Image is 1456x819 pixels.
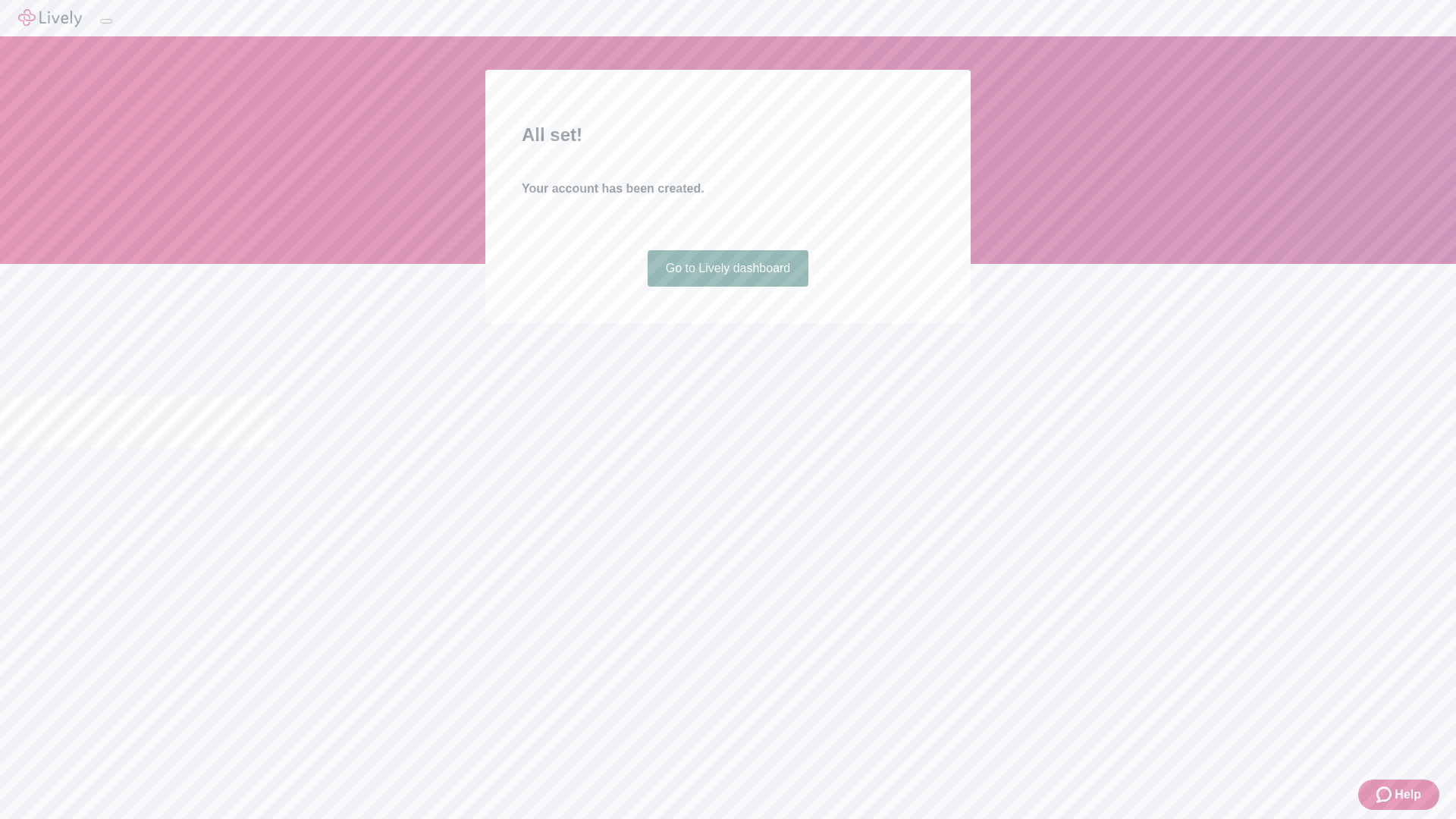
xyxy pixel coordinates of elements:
[1376,786,1395,804] svg: Zendesk support icon
[100,19,112,24] button: Log out
[648,250,809,287] a: Go to Lively dashboard
[522,121,934,149] h2: All set!
[522,180,934,198] h4: Your account has been created.
[18,9,82,27] img: Lively
[1395,786,1421,804] span: Help
[1358,780,1439,810] button: Zendesk support iconHelp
